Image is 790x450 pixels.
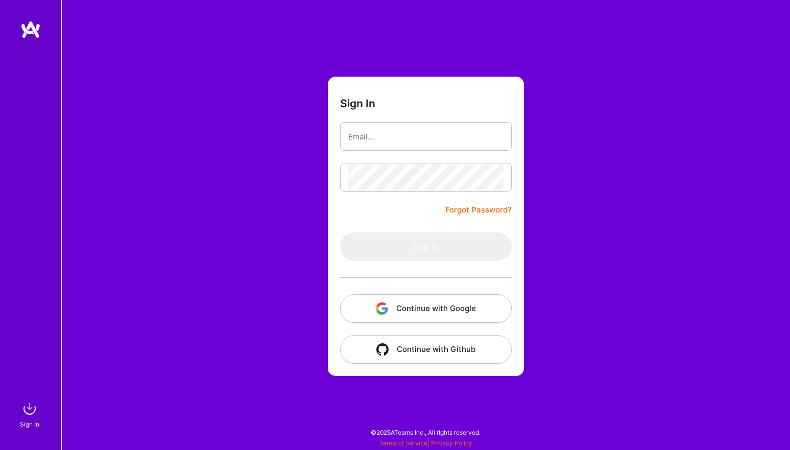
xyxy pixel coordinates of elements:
[379,439,472,447] span: |
[431,439,472,447] a: Privacy Policy
[21,398,40,430] a: sign inSign In
[19,398,40,419] img: sign in
[61,419,790,445] div: © 2025 ATeams Inc., All rights reserved.
[379,439,427,447] a: Terms of Service
[340,294,512,323] button: Continue with Google
[348,124,504,150] input: Email...
[20,419,39,430] div: Sign In
[376,302,388,315] img: icon
[340,335,512,364] button: Continue with Github
[340,97,375,110] h3: Sign In
[445,204,512,216] a: Forgot Password?
[376,343,389,356] img: icon
[20,20,41,39] img: logo
[340,232,512,261] button: Sign In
